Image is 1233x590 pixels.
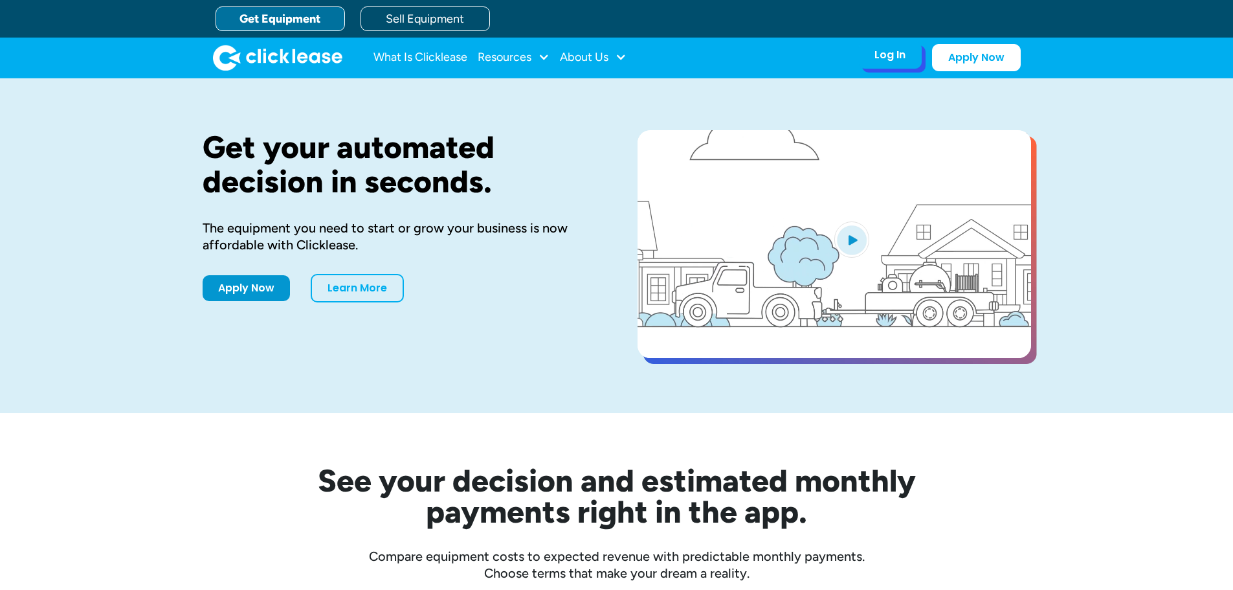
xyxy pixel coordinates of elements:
a: Sell Equipment [361,6,490,31]
a: home [213,45,342,71]
a: Get Equipment [216,6,345,31]
div: Resources [478,45,550,71]
h1: Get your automated decision in seconds. [203,130,596,199]
h2: See your decision and estimated monthly payments right in the app. [254,465,979,527]
div: Log In [874,49,905,62]
a: What Is Clicklease [373,45,467,71]
a: Apply Now [932,44,1021,71]
img: Clicklease logo [213,45,342,71]
a: open lightbox [638,130,1031,358]
div: The equipment you need to start or grow your business is now affordable with Clicklease. [203,220,596,253]
div: Compare equipment costs to expected revenue with predictable monthly payments. Choose terms that ... [203,548,1031,582]
div: About Us [560,45,627,71]
a: Apply Now [203,275,290,301]
a: Learn More [311,274,404,302]
img: Blue play button logo on a light blue circular background [834,221,869,258]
